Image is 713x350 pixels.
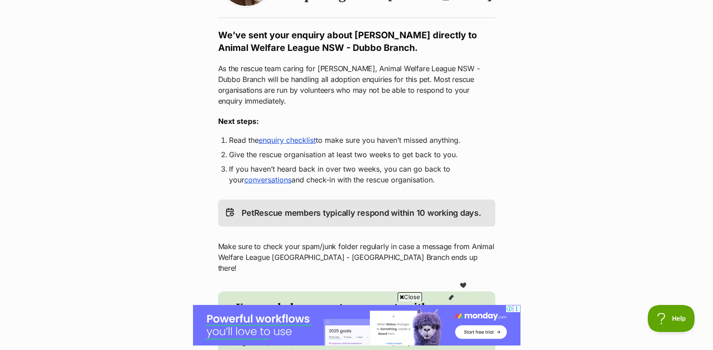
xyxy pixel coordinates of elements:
a: conversations [244,175,291,184]
p: Make sure to check your spam/junk folder regularly in case a message from Animal Welfare League [... [218,241,495,273]
h2: We’ve sent your enquiry about [PERSON_NAME] directly to Animal Welfare League NSW - Dubbo Branch. [218,29,495,54]
li: Read the to make sure you haven’t missed anything. [229,135,484,145]
iframe: Help Scout Beacon - Open [648,305,695,332]
span: Close [398,292,422,301]
li: Give the rescue organisation at least two weeks to get back to you. [229,149,484,160]
p: As the rescue team caring for [PERSON_NAME], Animal Welfare League NSW - Dubbo Branch will be han... [218,63,495,106]
li: If you haven’t heard back in over two weeks, you can go back to your and check-in with the rescue... [229,164,484,185]
iframe: Advertisement [193,305,520,345]
a: enquiry checklist [259,136,316,145]
p: PetRescue members typically respond within 10 working days. [242,207,481,219]
h3: Next steps: [218,116,495,127]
